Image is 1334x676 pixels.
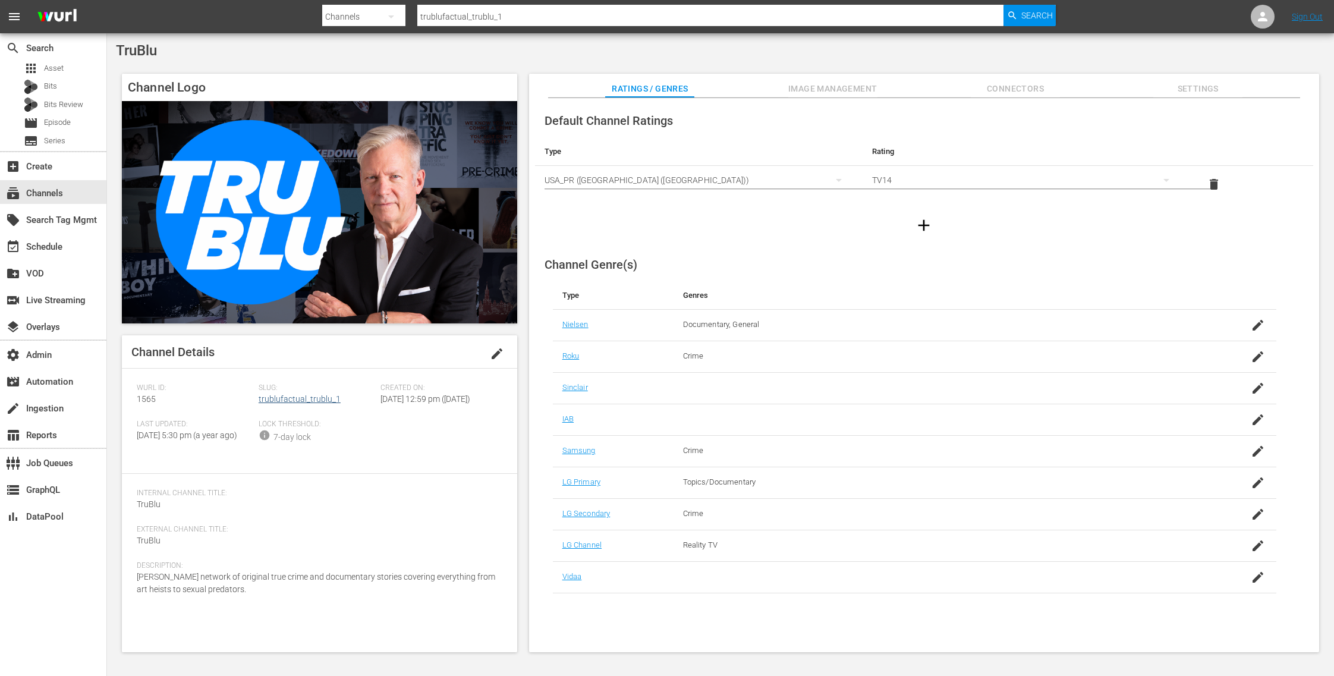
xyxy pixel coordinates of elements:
span: Asset [44,62,64,74]
span: Lock Threshold: [259,420,375,429]
span: VOD [6,266,20,281]
img: ans4CAIJ8jUAAAAAAAAAAAAAAAAAAAAAAAAgQb4GAAAAAAAAAAAAAAAAAAAAAAAAJMjXAAAAAAAAAAAAAAAAAAAAAAAAgAT5G... [29,3,86,31]
a: IAB [562,414,574,423]
span: Channel Genre(s) [545,257,637,272]
th: Genres [674,281,1196,310]
span: Bits [44,80,57,92]
span: Series [24,134,38,148]
button: edit [483,339,511,368]
div: 7-day lock [273,431,311,444]
span: GraphQL [6,483,20,497]
span: Series [44,135,65,147]
h4: Channel Logo [122,74,517,101]
div: Bits Review [24,98,38,112]
span: Ingestion [6,401,20,416]
a: LG Channel [562,540,602,549]
span: Bits Review [44,99,83,111]
span: Ratings / Genres [605,81,694,96]
span: Search [6,41,20,55]
span: DataPool [6,510,20,524]
a: LG Secondary [562,509,611,518]
a: Nielsen [562,320,589,329]
span: Admin [6,348,20,362]
span: Automation [6,375,20,389]
span: delete [1207,177,1221,191]
a: Samsung [562,446,596,455]
span: TruBlu [137,499,161,509]
span: Connectors [971,81,1060,96]
span: Channel Details [131,345,215,359]
a: Vidaa [562,572,582,581]
span: Image Management [788,81,877,96]
span: [DATE] 12:59 pm ([DATE]) [380,394,470,404]
span: Search Tag Mgmt [6,213,20,227]
a: Roku [562,351,580,360]
th: Rating [863,137,1190,166]
span: Overlays [6,320,20,334]
button: Search [1003,5,1056,26]
span: info [259,429,270,441]
span: Wurl ID: [137,383,253,393]
span: Slug: [259,383,375,393]
span: TruBlu [116,42,157,59]
span: Last Updated: [137,420,253,429]
span: Created On: [380,383,496,393]
span: Settings [1153,81,1242,96]
span: [PERSON_NAME] network of original true crime and documentary stories covering everything from art... [137,572,495,594]
div: USA_PR ([GEOGRAPHIC_DATA] ([GEOGRAPHIC_DATA])) [545,164,853,197]
span: Default Channel Ratings [545,114,673,128]
table: simple table [535,137,1313,203]
th: Type [553,281,674,310]
img: TruBlu [122,101,517,323]
span: Schedule [6,240,20,254]
span: [DATE] 5:30 pm (a year ago) [137,430,237,440]
a: LG Primary [562,477,600,486]
button: delete [1200,170,1228,199]
span: Create [6,159,20,174]
div: TV14 [872,164,1181,197]
span: Description: [137,561,496,571]
span: Channels [6,186,20,200]
a: Sinclair [562,383,588,392]
span: Search [1021,5,1053,26]
span: edit [490,347,504,361]
span: Internal Channel Title: [137,489,496,498]
span: menu [7,10,21,24]
span: 1565 [137,394,156,404]
span: Reports [6,428,20,442]
span: TruBlu [137,536,161,545]
span: External Channel Title: [137,525,496,534]
span: Episode [44,117,71,128]
span: Job Queues [6,456,20,470]
a: Sign Out [1292,12,1323,21]
span: Live Streaming [6,293,20,307]
div: Bits [24,80,38,94]
span: Asset [24,61,38,76]
span: Episode [24,116,38,130]
a: trublufactual_trublu_1 [259,394,341,404]
th: Type [535,137,863,166]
